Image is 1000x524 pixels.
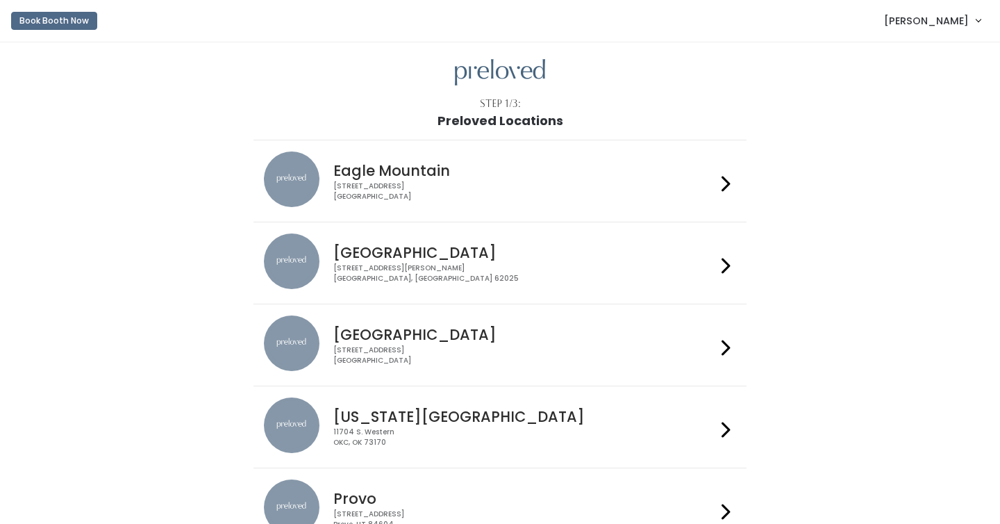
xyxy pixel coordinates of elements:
[333,491,715,507] h4: Provo
[884,13,969,28] span: [PERSON_NAME]
[264,316,735,375] a: preloved location [GEOGRAPHIC_DATA] [STREET_ADDRESS][GEOGRAPHIC_DATA]
[333,409,715,425] h4: [US_STATE][GEOGRAPHIC_DATA]
[264,152,319,207] img: preloved location
[455,59,545,86] img: preloved logo
[480,97,521,111] div: Step 1/3:
[333,427,715,448] div: 11704 S. Western OKC, OK 73170
[11,12,97,30] button: Book Booth Now
[333,181,715,202] div: [STREET_ADDRESS] [GEOGRAPHIC_DATA]
[333,345,715,366] div: [STREET_ADDRESS] [GEOGRAPHIC_DATA]
[333,327,715,343] h4: [GEOGRAPHIC_DATA]
[11,6,97,36] a: Book Booth Now
[437,114,563,128] h1: Preloved Locations
[264,398,319,453] img: preloved location
[264,316,319,371] img: preloved location
[333,245,715,261] h4: [GEOGRAPHIC_DATA]
[264,152,735,211] a: preloved location Eagle Mountain [STREET_ADDRESS][GEOGRAPHIC_DATA]
[264,398,735,457] a: preloved location [US_STATE][GEOGRAPHIC_DATA] 11704 S. WesternOKC, OK 73170
[333,263,715,284] div: [STREET_ADDRESS][PERSON_NAME] [GEOGRAPHIC_DATA], [GEOGRAPHIC_DATA] 62025
[870,6,994,35] a: [PERSON_NAME]
[264,234,735,293] a: preloved location [GEOGRAPHIC_DATA] [STREET_ADDRESS][PERSON_NAME][GEOGRAPHIC_DATA], [GEOGRAPHIC_D...
[333,163,715,179] h4: Eagle Mountain
[264,234,319,289] img: preloved location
